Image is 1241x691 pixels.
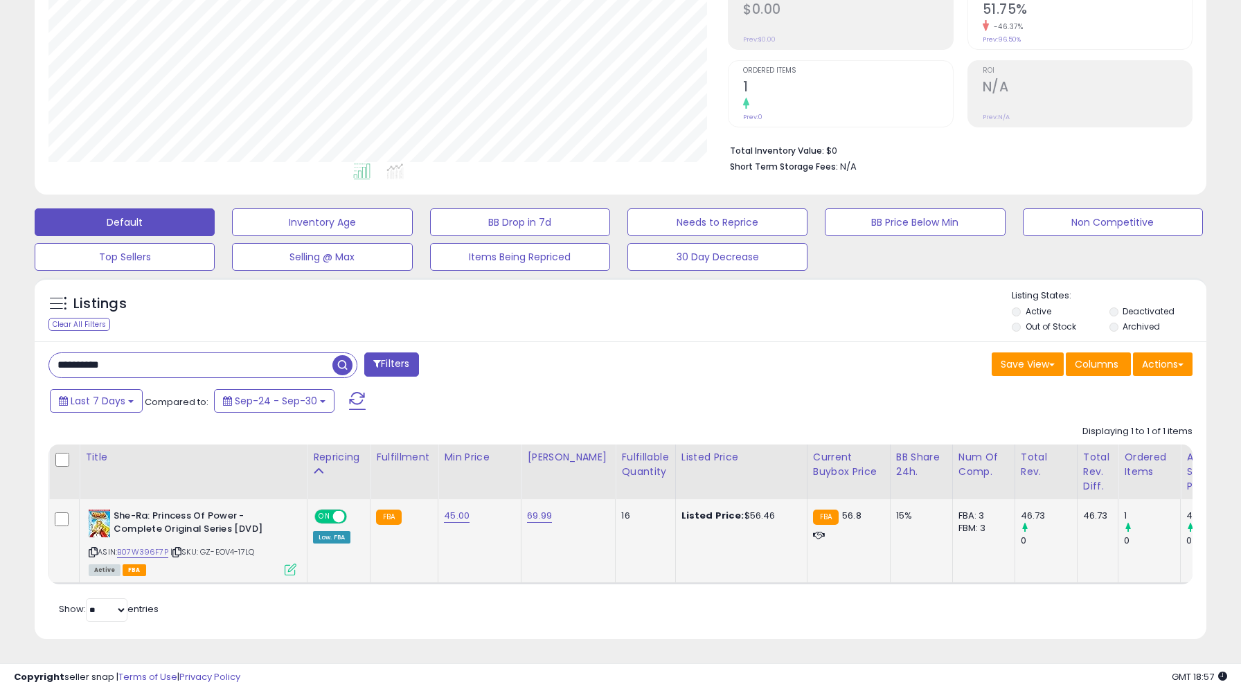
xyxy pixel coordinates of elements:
div: Fulfillable Quantity [621,450,669,479]
div: Avg Selling Price [1186,450,1237,494]
button: Needs to Reprice [627,208,807,236]
a: Privacy Policy [179,670,240,683]
span: OFF [345,511,367,523]
small: Prev: 96.50% [983,35,1021,44]
span: Ordered Items [743,67,952,75]
h2: N/A [983,79,1192,98]
button: Sep-24 - Sep-30 [214,389,334,413]
span: ROI [983,67,1192,75]
span: Compared to: [145,395,208,409]
div: Ordered Items [1124,450,1175,479]
span: ON [316,511,333,523]
b: Listed Price: [681,509,744,522]
div: Num of Comp. [958,450,1009,479]
div: $56.46 [681,510,796,522]
h5: Listings [73,294,127,314]
div: Fulfillment [376,450,432,465]
div: 46.73 [1083,510,1108,522]
label: Active [1026,305,1051,317]
div: 0 [1021,535,1077,547]
small: FBA [813,510,839,525]
div: Repricing [313,450,364,465]
span: Show: entries [59,602,159,616]
span: Sep-24 - Sep-30 [235,394,317,408]
h2: $0.00 [743,1,952,20]
b: Total Inventory Value: [730,145,824,156]
div: Title [85,450,301,465]
button: Selling @ Max [232,243,412,271]
span: FBA [123,564,146,576]
a: B07W396F7P [117,546,168,558]
a: Terms of Use [118,670,177,683]
div: FBA: 3 [958,510,1004,522]
span: Columns [1075,357,1118,371]
small: FBA [376,510,402,525]
span: 2025-10-8 18:57 GMT [1172,670,1227,683]
div: Min Price [444,450,515,465]
small: Prev: N/A [983,113,1010,121]
div: ASIN: [89,510,296,574]
button: Items Being Repriced [430,243,610,271]
a: 69.99 [527,509,552,523]
label: Archived [1123,321,1160,332]
div: Low. FBA [313,531,350,544]
div: 1 [1124,510,1180,522]
button: Save View [992,352,1064,376]
button: BB Price Below Min [825,208,1005,236]
div: Total Rev. [1021,450,1071,479]
button: Top Sellers [35,243,215,271]
div: Listed Price [681,450,801,465]
b: Short Term Storage Fees: [730,161,838,172]
button: 30 Day Decrease [627,243,807,271]
div: Displaying 1 to 1 of 1 items [1082,425,1193,438]
label: Deactivated [1123,305,1175,317]
div: BB Share 24h. [896,450,947,479]
div: 15% [896,510,942,522]
div: FBM: 3 [958,522,1004,535]
button: Last 7 Days [50,389,143,413]
h2: 51.75% [983,1,1192,20]
div: Current Buybox Price [813,450,884,479]
small: Prev: 0 [743,113,762,121]
button: Non Competitive [1023,208,1203,236]
div: Total Rev. Diff. [1083,450,1113,494]
button: Inventory Age [232,208,412,236]
span: | SKU: GZ-EOV4-17LQ [170,546,254,557]
p: Listing States: [1012,289,1206,303]
div: seller snap | | [14,671,240,684]
span: Last 7 Days [71,394,125,408]
button: BB Drop in 7d [430,208,610,236]
div: [PERSON_NAME] [527,450,609,465]
div: 46.73 [1021,510,1077,522]
div: 16 [621,510,664,522]
div: Clear All Filters [48,318,110,331]
button: Default [35,208,215,236]
span: All listings currently available for purchase on Amazon [89,564,120,576]
div: 0 [1124,535,1180,547]
small: Prev: $0.00 [743,35,776,44]
strong: Copyright [14,670,64,683]
img: 51gPA54rPZL._SL40_.jpg [89,510,110,537]
a: 45.00 [444,509,470,523]
small: -46.37% [989,21,1024,32]
label: Out of Stock [1026,321,1076,332]
li: $0 [730,141,1182,158]
b: She-Ra: Princess Of Power - Complete Original Series [DVD] [114,510,282,539]
span: 56.8 [842,509,861,522]
button: Filters [364,352,418,377]
button: Columns [1066,352,1131,376]
h2: 1 [743,79,952,98]
button: Actions [1133,352,1193,376]
span: N/A [840,160,857,173]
